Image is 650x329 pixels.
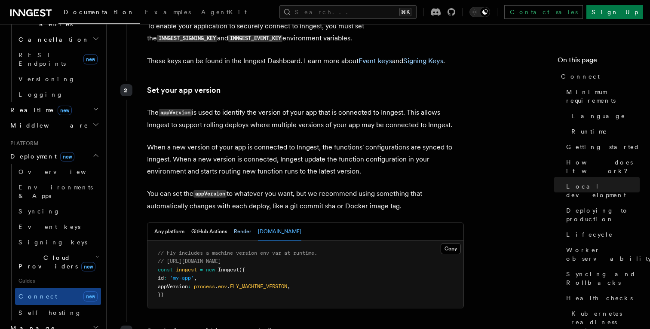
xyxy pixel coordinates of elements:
span: env [218,283,227,289]
a: Environments & Apps [15,180,101,204]
span: const [158,267,173,273]
span: appVersion [158,283,188,289]
span: Platform [7,140,39,147]
span: Syncing [18,208,60,215]
span: : [164,275,167,281]
p: The is used to identify the version of your app that is connected to Inngest. This allows Inngest... [147,107,464,131]
a: Documentation [58,3,140,24]
button: GitHub Actions [191,223,227,241]
span: new [60,152,74,161]
span: Cloud Providers [15,253,95,271]
span: Connect [561,72,600,81]
p: To enable your application to securely connect to Inngest, you must set the and environment varia... [147,20,464,45]
a: Event keys [15,219,101,235]
button: Realtimenew [7,102,101,118]
span: . [227,283,230,289]
a: Lifecycle [563,227,640,242]
button: Toggle dark mode [469,7,490,17]
span: Deploying to production [566,206,640,223]
span: }) [158,292,164,298]
code: appVersion [159,109,192,116]
div: Deploymentnew [7,164,101,320]
a: REST Endpointsnew [15,47,101,71]
span: FLY_MACHINE_VERSION [230,283,287,289]
a: Sign Up [586,5,643,19]
a: Syncing and Rollbacks [563,266,640,290]
span: Overview [18,168,107,175]
button: Search...⌘K [279,5,417,19]
span: Signing keys [18,239,87,246]
button: Deploymentnew [7,149,101,164]
a: AgentKit [196,3,252,23]
button: Copy [441,243,461,254]
code: INNGEST_SIGNING_KEY [157,35,217,42]
span: Documentation [64,9,135,15]
button: Render [234,223,251,241]
span: Realtime [7,106,72,114]
span: Middleware [7,121,89,130]
span: new [83,291,98,302]
span: Lifecycle [566,230,613,239]
span: , [287,283,290,289]
span: Connect [18,293,57,300]
span: Cancellation [15,35,89,44]
span: . [215,283,218,289]
div: 2 [120,84,132,96]
p: When a new version of your app is connected to Inngest, the functions' configurations are synced ... [147,141,464,177]
span: ({ [239,267,245,273]
a: Signing Keys [403,57,443,65]
span: Inngest [218,267,239,273]
span: : [188,283,191,289]
span: inngest [176,267,197,273]
a: How does it work? [563,155,640,179]
span: 'my-app' [170,275,194,281]
span: Event keys [18,223,80,230]
span: process [194,283,215,289]
span: new [83,54,98,64]
a: Local development [563,179,640,203]
span: AgentKit [201,9,247,15]
a: Getting started [563,139,640,155]
a: Overview [15,164,101,180]
a: Runtime [568,124,640,139]
a: Signing keys [15,235,101,250]
a: Syncing [15,204,101,219]
span: Versioning [18,76,75,82]
span: // [URL][DOMAIN_NAME] [158,258,221,264]
a: Deploying to production [563,203,640,227]
span: REST Endpoints [18,52,66,67]
p: You can set the to whatever you want, but we recommend using something that automatically changes... [147,188,464,212]
code: INNGEST_EVENT_KEY [228,35,282,42]
a: Health checks [563,290,640,306]
a: Minimum requirements [563,84,640,108]
a: Connect [558,69,640,84]
a: Event keys [359,57,392,65]
span: Environments & Apps [18,184,93,199]
span: Guides [15,274,101,288]
a: Language [568,108,640,124]
span: Minimum requirements [566,88,640,105]
span: // Fly includes a machine version env var at runtime. [158,250,317,256]
span: Language [571,112,625,120]
span: Syncing and Rollbacks [566,270,640,287]
span: Self hosting [18,309,82,316]
span: new [58,106,72,115]
a: Connectnew [15,288,101,305]
span: new [206,267,215,273]
a: Worker observability [563,242,640,266]
span: How does it work? [566,158,640,175]
button: Cancellation [15,32,101,47]
span: = [200,267,203,273]
a: Examples [140,3,196,23]
a: Contact sales [504,5,583,19]
button: Cloud Providersnew [15,250,101,274]
h4: On this page [558,55,640,69]
code: appVersion [193,190,227,198]
span: id [158,275,164,281]
a: Logging [15,87,101,102]
span: , [194,275,197,281]
p: Set your app version [147,84,464,96]
span: Examples [145,9,191,15]
span: Deployment [7,152,74,161]
span: Local development [566,182,640,199]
